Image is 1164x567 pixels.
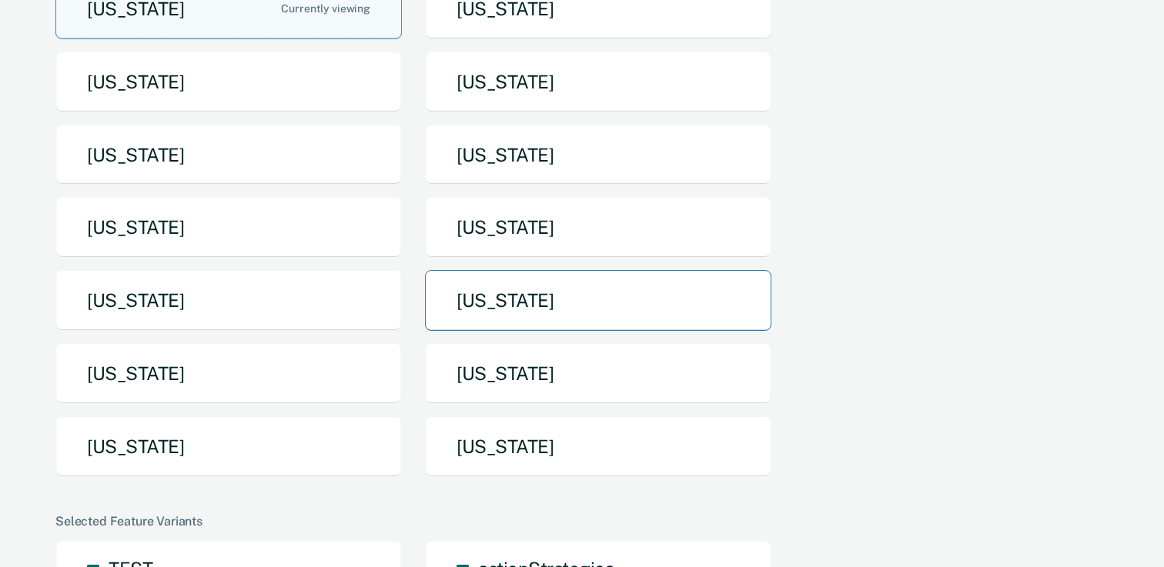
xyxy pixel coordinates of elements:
[425,416,771,477] button: [US_STATE]
[55,343,402,404] button: [US_STATE]
[55,125,402,185] button: [US_STATE]
[55,197,402,258] button: [US_STATE]
[425,197,771,258] button: [US_STATE]
[55,52,402,112] button: [US_STATE]
[425,343,771,404] button: [US_STATE]
[55,270,402,331] button: [US_STATE]
[425,52,771,112] button: [US_STATE]
[55,514,1102,529] div: Selected Feature Variants
[425,125,771,185] button: [US_STATE]
[55,416,402,477] button: [US_STATE]
[425,270,771,331] button: [US_STATE]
